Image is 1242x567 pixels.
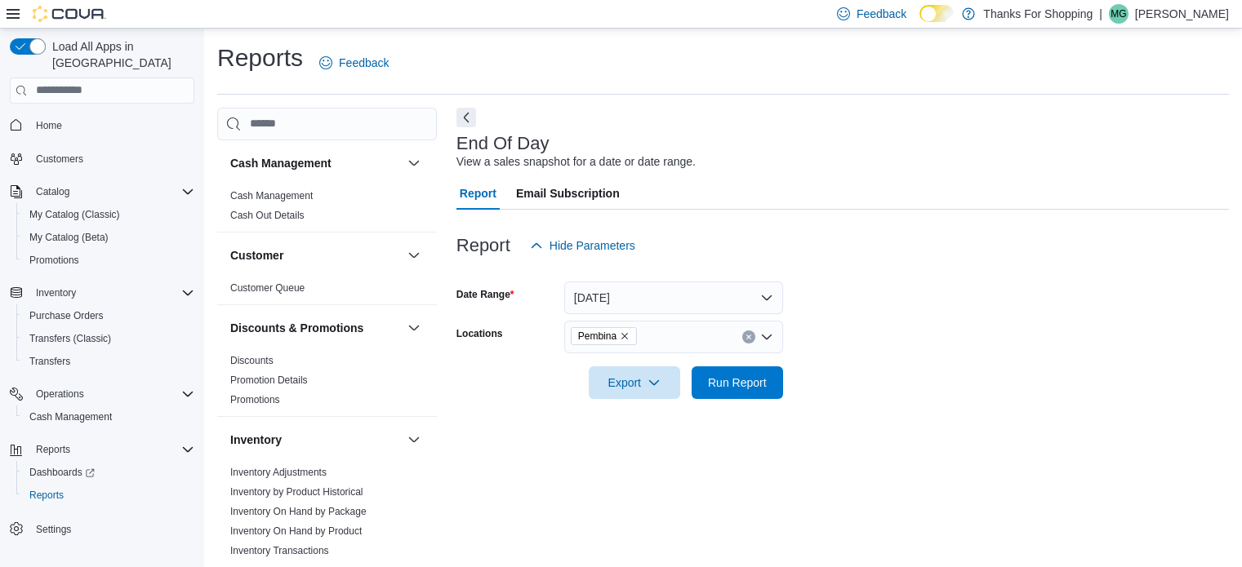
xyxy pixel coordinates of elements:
[29,384,194,404] span: Operations
[23,329,194,348] span: Transfers (Classic)
[230,432,282,448] h3: Inventory
[29,384,91,404] button: Operations
[230,485,363,498] span: Inventory by Product Historical
[29,518,194,538] span: Settings
[23,407,194,427] span: Cash Management
[230,282,305,294] a: Customer Queue
[456,108,476,127] button: Next
[23,205,127,224] a: My Catalog (Classic)
[23,306,194,326] span: Purchase Orders
[404,318,424,338] button: Discounts & Promotions
[230,281,305,295] span: Customer Queue
[3,113,201,137] button: Home
[919,5,954,22] input: Dark Mode
[29,355,70,368] span: Transfers
[217,278,437,304] div: Customer
[313,47,395,79] a: Feedback
[230,320,363,336] h3: Discounts & Promotions
[29,466,95,479] span: Dashboards
[589,366,680,399] button: Export
[36,286,76,299] span: Inventory
[16,226,201,249] button: My Catalog (Beta)
[404,430,424,450] button: Inventory
[571,327,637,345] span: Pembina
[29,148,194,169] span: Customers
[1109,4,1128,24] div: Mac Gillis
[29,520,78,539] a: Settings
[36,153,83,166] span: Customers
[29,410,112,423] span: Cash Management
[708,374,767,391] span: Run Report
[23,329,118,348] a: Transfers (Classic)
[1111,4,1126,24] span: MG
[1135,4,1229,24] p: [PERSON_NAME]
[23,485,70,505] a: Reports
[230,374,308,387] span: Promotion Details
[230,467,327,478] a: Inventory Adjustments
[1099,4,1102,24] p: |
[16,203,201,226] button: My Catalog (Classic)
[230,506,367,517] a: Inventory On Hand by Package
[29,489,64,502] span: Reports
[599,366,670,399] span: Export
[230,505,367,518] span: Inventory On Hand by Package
[230,466,327,479] span: Inventory Adjustments
[23,485,194,505] span: Reports
[230,374,308,386] a: Promotion Details
[29,254,79,267] span: Promotions
[16,461,201,484] a: Dashboards
[16,350,201,373] button: Transfers
[456,153,696,171] div: View a sales snapshot for a date or date range.
[23,250,194,270] span: Promotions
[29,182,76,202] button: Catalog
[3,516,201,540] button: Settings
[36,443,70,456] span: Reports
[29,283,194,303] span: Inventory
[857,6,906,22] span: Feedback
[36,185,69,198] span: Catalog
[230,247,401,264] button: Customer
[23,306,110,326] a: Purchase Orders
[16,327,201,350] button: Transfers (Classic)
[29,149,90,169] a: Customers
[36,119,62,132] span: Home
[3,383,201,405] button: Operations
[230,155,332,171] h3: Cash Management
[23,463,194,482] span: Dashboards
[578,328,617,344] span: Pembina
[29,440,77,459] button: Reports
[620,331,630,341] button: Remove Pembina from selection in this group
[230,190,313,202] a: Cash Management
[29,283,82,303] button: Inventory
[23,352,194,371] span: Transfers
[230,355,274,366] a: Discounts
[46,38,194,71] span: Load All Apps in [GEOGRAPHIC_DATA]
[230,525,362,538] span: Inventory On Hand by Product
[16,304,201,327] button: Purchase Orders
[23,352,77,371] a: Transfers
[550,237,635,254] span: Hide Parameters
[230,354,274,367] span: Discounts
[29,182,194,202] span: Catalog
[23,407,118,427] a: Cash Management
[36,523,71,536] span: Settings
[230,486,363,498] a: Inventory by Product Historical
[460,177,496,210] span: Report
[230,320,401,336] button: Discounts & Promotions
[230,189,313,202] span: Cash Management
[404,153,424,173] button: Cash Management
[16,484,201,507] button: Reports
[456,134,550,153] h3: End Of Day
[36,388,84,401] span: Operations
[523,229,642,262] button: Hide Parameters
[983,4,1093,24] p: Thanks For Shopping
[3,147,201,171] button: Customers
[230,155,401,171] button: Cash Management
[23,228,115,247] a: My Catalog (Beta)
[23,205,194,224] span: My Catalog (Classic)
[29,208,120,221] span: My Catalog (Classic)
[230,544,329,557] span: Inventory Transactions
[16,249,201,272] button: Promotions
[3,281,201,304] button: Inventory
[33,6,106,22] img: Cova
